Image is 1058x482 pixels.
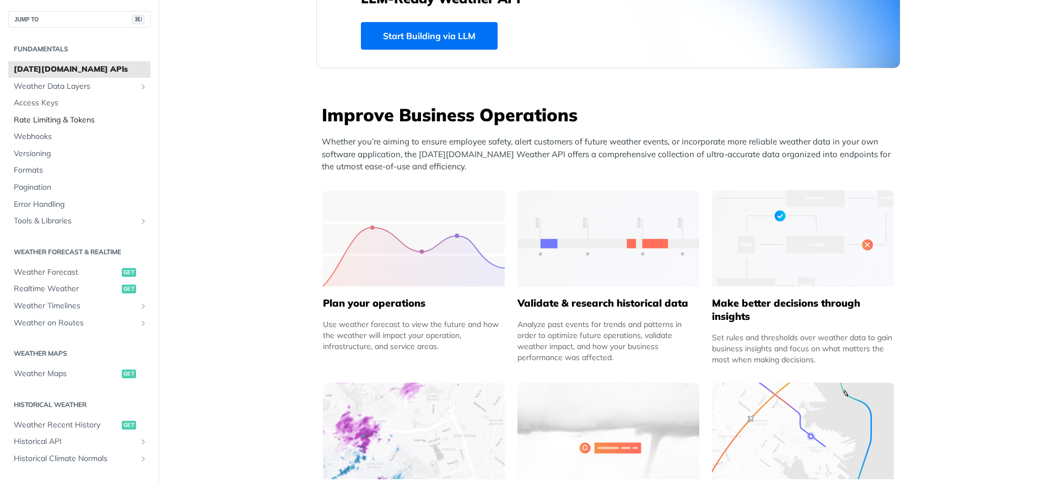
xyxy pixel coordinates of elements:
[8,112,150,128] a: Rate Limiting & Tokens
[517,297,699,310] h5: Validate & research historical data
[8,213,150,229] a: Tools & LibrariesShow subpages for Tools & Libraries
[8,95,150,111] a: Access Keys
[14,318,136,329] span: Weather on Routes
[361,22,498,50] a: Start Building via LLM
[323,297,505,310] h5: Plan your operations
[8,146,150,162] a: Versioning
[517,190,699,287] img: 13d7ca0-group-496-2.svg
[122,285,136,293] span: get
[323,319,505,352] div: Use weather forecast to view the future and how the weather will impact your operation, infrastru...
[14,115,148,126] span: Rate Limiting & Tokens
[14,267,119,278] span: Weather Forecast
[14,420,119,431] span: Weather Recent History
[139,302,148,310] button: Show subpages for Weather Timelines
[8,400,150,410] h2: Historical Weather
[8,366,150,382] a: Weather Mapsget
[14,131,148,142] span: Webhooks
[8,281,150,297] a: Realtime Weatherget
[322,103,900,127] h3: Improve Business Operations
[14,165,148,176] span: Formats
[14,182,148,193] span: Pagination
[122,421,136,430] span: get
[14,453,136,464] span: Historical Climate Normals
[14,301,136,312] span: Weather Timelines
[122,268,136,277] span: get
[8,417,150,433] a: Weather Recent Historyget
[139,82,148,91] button: Show subpages for Weather Data Layers
[8,315,150,331] a: Weather on RoutesShow subpages for Weather on Routes
[8,264,150,281] a: Weather Forecastget
[139,217,148,226] button: Show subpages for Tools & Libraries
[8,451,150,467] a: Historical Climate NormalsShow subpages for Historical Climate Normals
[14,199,148,210] span: Error Handling
[712,190,894,287] img: a22d113-group-496-32x.svg
[14,283,119,294] span: Realtime Weather
[14,368,119,379] span: Weather Maps
[712,383,894,479] img: 994b3d6-mask-group-32x.svg
[8,349,150,358] h2: Weather Maps
[8,11,150,28] button: JUMP TO⌘/
[323,383,505,479] img: 4463876-group-4982x.svg
[8,179,150,196] a: Pagination
[14,436,136,447] span: Historical API
[712,332,894,365] div: Set rules and thresholds over weather data to gain business insights and focus on what matters th...
[8,247,150,257] h2: Weather Forecast & realtime
[8,128,150,145] a: Webhooks
[14,216,136,227] span: Tools & Libraries
[8,433,150,450] a: Historical APIShow subpages for Historical API
[712,297,894,323] h5: Make better decisions through insights
[14,64,148,75] span: [DATE][DOMAIN_NAME] APIs
[122,369,136,378] span: get
[8,162,150,179] a: Formats
[8,78,150,95] a: Weather Data LayersShow subpages for Weather Data Layers
[139,319,148,328] button: Show subpages for Weather on Routes
[8,298,150,314] a: Weather TimelinesShow subpages for Weather Timelines
[139,437,148,446] button: Show subpages for Historical API
[322,136,900,173] p: Whether you’re aiming to ensure employee safety, alert customers of future weather events, or inc...
[14,148,148,159] span: Versioning
[323,190,505,287] img: 39565e8-group-4962x.svg
[8,196,150,213] a: Error Handling
[132,15,144,24] span: ⌘/
[517,383,699,479] img: 2c0a313-group-496-12x.svg
[14,98,148,109] span: Access Keys
[139,454,148,463] button: Show subpages for Historical Climate Normals
[8,61,150,78] a: [DATE][DOMAIN_NAME] APIs
[14,81,136,92] span: Weather Data Layers
[8,44,150,54] h2: Fundamentals
[517,319,699,363] div: Analyze past events for trends and patterns in order to optimize future operations, validate weat...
